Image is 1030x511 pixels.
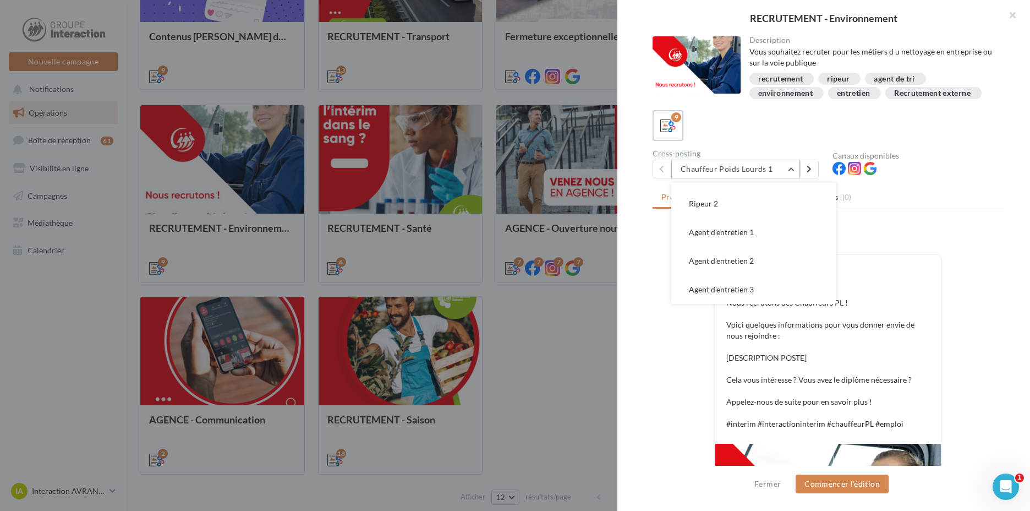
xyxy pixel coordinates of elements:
span: 1 [1015,474,1024,482]
div: 9 [671,112,681,122]
button: Commencer l'édition [796,475,889,493]
p: Nous recrutons des Chauffeurs PL ! Voici quelques informations pour vous donner envie de nous rej... [726,297,930,430]
div: recrutement [758,75,803,83]
span: Ripeur 2 [689,199,718,208]
div: RECRUTEMENT - Environnement [635,13,1012,23]
span: Agent d'entretien 1 [689,227,754,237]
button: Agent d'entretien 2 [671,247,836,275]
div: Recrutement externe [894,89,971,97]
span: Agent d'entretien 3 [689,285,754,294]
div: Description [749,36,995,44]
button: Fermer [750,477,785,491]
div: agent de tri [874,75,914,83]
button: Agent d'entretien 1 [671,218,836,247]
span: (0) [842,193,852,202]
button: Agent d'entretien 3 [671,275,836,304]
button: Chauffeur Poids Lourds 1 [671,160,800,178]
div: entretien [837,89,870,97]
iframe: Intercom live chat [993,474,1019,500]
div: environnement [758,89,813,97]
button: Ripeur 2 [671,189,836,218]
div: Cross-posting [653,150,824,157]
span: Agent d'entretien 2 [689,256,754,265]
div: ripeur [827,75,850,83]
div: Canaux disponibles [832,152,1004,160]
div: Vous souhaitez recruter pour les métiers d u nettoyage en entreprise ou sur la voie publique [749,46,995,68]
